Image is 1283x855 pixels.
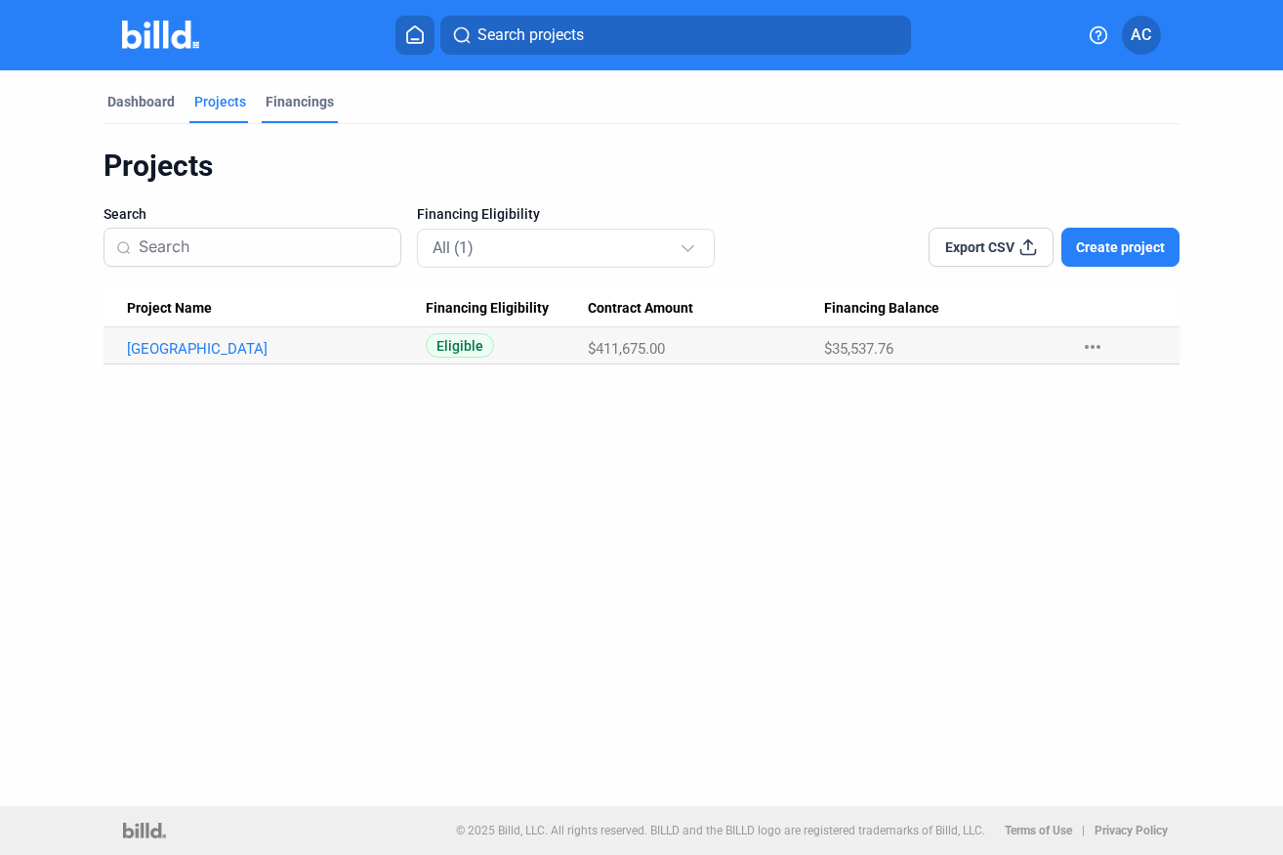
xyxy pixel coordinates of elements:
[588,300,825,318] div: Contract Amount
[1081,335,1104,359] mat-icon: more_horiz
[1131,23,1151,47] span: AC
[824,340,893,358] span: $35,537.76
[426,333,494,358] span: Eligible
[477,23,584,47] span: Search projects
[426,300,549,318] span: Financing Eligibility
[456,824,985,837] p: © 2025 Billd, LLC. All rights reserved. BILLD and the BILLD logo are registered trademarks of Bil...
[1061,228,1180,267] button: Create project
[824,300,1061,318] div: Financing Balance
[139,227,389,268] input: Search
[194,92,246,111] div: Projects
[122,21,199,49] img: Billd Company Logo
[929,228,1054,267] button: Export CSV
[824,300,939,318] span: Financing Balance
[433,238,474,257] mat-select-trigger: All (1)
[588,340,665,358] span: $411,675.00
[266,92,334,111] div: Financings
[123,823,165,838] img: logo
[426,300,587,318] div: Financing Eligibility
[1095,824,1168,837] b: Privacy Policy
[127,340,411,358] a: [GEOGRAPHIC_DATA]
[107,92,175,111] div: Dashboard
[945,237,1014,257] span: Export CSV
[1122,16,1161,55] button: AC
[440,16,911,55] button: Search projects
[127,300,212,318] span: Project Name
[1076,237,1165,257] span: Create project
[417,204,540,224] span: Financing Eligibility
[1005,824,1072,837] b: Terms of Use
[1082,824,1085,837] p: |
[588,300,693,318] span: Contract Amount
[103,204,146,224] span: Search
[103,148,1180,185] div: Projects
[127,300,427,318] div: Project Name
